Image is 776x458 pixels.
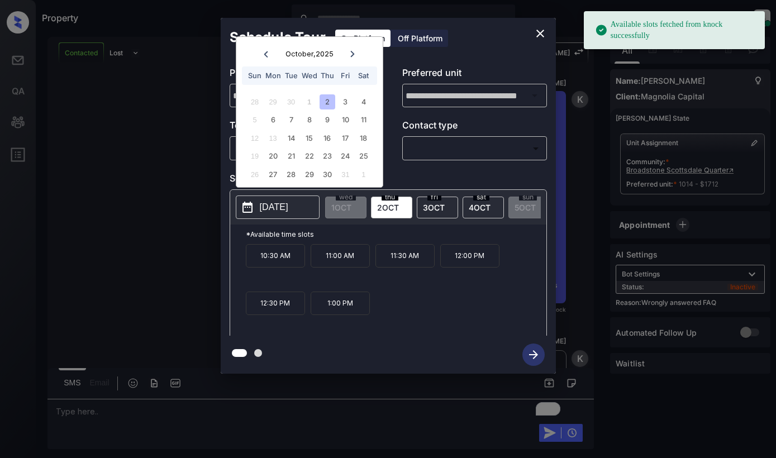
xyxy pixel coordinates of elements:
div: Choose Tuesday, October 7th, 2025 [283,112,298,127]
p: 1:00 PM [311,292,370,315]
div: Choose Friday, October 17th, 2025 [338,131,353,146]
p: Contact type [402,118,547,136]
div: Fri [338,68,353,83]
p: Tour type [230,118,374,136]
div: Not available Sunday, September 28th, 2025 [247,94,263,109]
div: Choose Thursday, October 9th, 2025 [320,112,335,127]
div: Available slots fetched from knock successfully [595,15,756,46]
div: Choose Wednesday, October 15th, 2025 [302,131,317,146]
div: In Person [232,139,372,158]
div: Choose Monday, October 20th, 2025 [265,149,280,164]
div: Choose Saturday, October 18th, 2025 [356,131,371,146]
div: Choose Saturday, October 25th, 2025 [356,149,371,164]
span: thu [382,194,398,201]
span: 4 OCT [469,203,491,212]
div: Not available Sunday, October 26th, 2025 [247,167,263,182]
button: close [529,22,551,45]
h2: Schedule Tour [221,18,335,57]
div: date-select [417,197,458,218]
div: Choose Monday, October 6th, 2025 [265,112,280,127]
span: sat [473,194,489,201]
div: date-select [371,197,412,218]
div: Mon [265,68,280,83]
div: Off Platform [392,30,448,47]
div: Not available Friday, October 31st, 2025 [338,167,353,182]
span: fri [427,194,441,201]
div: Choose Friday, October 10th, 2025 [338,112,353,127]
p: Preferred unit [402,66,547,84]
div: Choose Thursday, October 16th, 2025 [320,131,335,146]
p: *Available time slots [246,225,546,244]
div: Choose Wednesday, October 8th, 2025 [302,112,317,127]
div: Not available Monday, September 29th, 2025 [265,94,280,109]
div: Not available Wednesday, October 1st, 2025 [302,94,317,109]
div: Choose Thursday, October 30th, 2025 [320,167,335,182]
div: date-select [463,197,504,218]
div: Thu [320,68,335,83]
div: Wed [302,68,317,83]
div: month 2025-10 [240,93,379,183]
p: 10:30 AM [246,244,305,268]
div: Choose Thursday, October 23rd, 2025 [320,149,335,164]
div: Choose Friday, October 3rd, 2025 [338,94,353,109]
div: Choose Tuesday, October 21st, 2025 [283,149,298,164]
div: Tue [283,68,298,83]
p: 11:00 AM [311,244,370,268]
div: Choose Tuesday, October 28th, 2025 [283,167,298,182]
div: Choose Monday, October 27th, 2025 [265,167,280,182]
p: 11:30 AM [375,244,435,268]
p: 12:00 PM [440,244,499,268]
div: October , 2025 [285,50,334,58]
div: Not available Tuesday, September 30th, 2025 [283,94,298,109]
div: Choose Friday, October 24th, 2025 [338,149,353,164]
div: Not available Sunday, October 12th, 2025 [247,131,263,146]
span: 3 OCT [423,203,445,212]
div: Choose Thursday, October 2nd, 2025 [320,94,335,109]
div: Not available Saturday, November 1st, 2025 [356,167,371,182]
div: Not available Sunday, October 19th, 2025 [247,149,263,164]
div: Choose Wednesday, October 29th, 2025 [302,167,317,182]
div: On Platform [335,30,391,47]
div: Not available Sunday, October 5th, 2025 [247,112,263,127]
div: Choose Wednesday, October 22nd, 2025 [302,149,317,164]
div: Choose Saturday, October 4th, 2025 [356,94,371,109]
p: [DATE] [260,201,288,214]
div: Choose Saturday, October 11th, 2025 [356,112,371,127]
div: Sun [247,68,263,83]
button: btn-next [516,340,551,369]
button: [DATE] [236,195,320,219]
span: 2 OCT [377,203,399,212]
div: Not available Monday, October 13th, 2025 [265,131,280,146]
div: Sat [356,68,371,83]
div: Choose Tuesday, October 14th, 2025 [283,131,298,146]
p: Preferred community [230,66,374,84]
p: Select slot [230,171,547,189]
p: 12:30 PM [246,292,305,315]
